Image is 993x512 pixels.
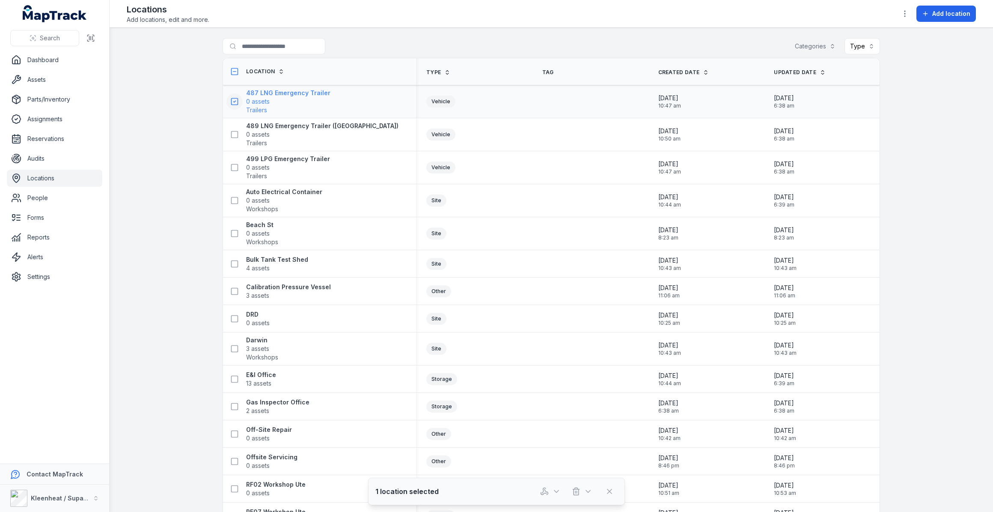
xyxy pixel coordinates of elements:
a: MapTrack [23,5,87,22]
span: [DATE] [774,284,795,292]
time: 03/04/2025, 10:25:14 am [658,311,680,326]
span: 10:25 am [658,320,680,326]
span: Workshops [246,238,278,246]
a: Reports [7,229,102,246]
span: [DATE] [658,193,681,201]
a: Bulk Tank Test Shed4 assets [246,255,308,272]
a: Dashboard [7,51,102,69]
span: 11:06 am [658,292,680,299]
span: Type [426,69,441,76]
span: [DATE] [658,341,681,350]
time: 11/10/2024, 10:51:54 am [658,481,679,497]
span: Tag [542,69,554,76]
button: Type [844,38,880,54]
span: Add locations, edit and more. [127,15,209,24]
a: People [7,189,102,207]
div: Storage [426,401,457,413]
strong: Calibration Pressure Vessel [246,283,331,291]
span: 13 assets [246,379,271,388]
a: Alerts [7,249,102,266]
a: Offsite Servicing0 assets [246,453,297,470]
div: Other [426,285,451,297]
div: Site [426,343,446,355]
span: 8:46 pm [658,462,679,469]
time: 11/10/2024, 10:47:59 am [658,94,681,109]
time: 22/09/2025, 10:53:18 am [774,481,796,497]
div: Vehicle [426,96,455,108]
span: [DATE] [658,256,681,265]
a: Forms [7,209,102,226]
span: 0 assets [246,163,270,172]
div: Site [426,195,446,207]
span: [DATE] [658,311,680,320]
time: 11/10/2024, 10:44:19 am [658,193,681,208]
time: 11/10/2024, 10:47:26 am [658,160,681,175]
a: Parts/Inventory [7,91,102,108]
span: 10:43 am [658,265,681,272]
time: 01/05/2025, 11:06:22 am [658,284,680,299]
div: Storage [426,373,457,385]
a: Locations [7,170,102,187]
time: 20/12/2024, 10:43:15 am [774,341,797,356]
span: 6:38 am [774,135,794,142]
a: Settings [7,268,102,285]
span: Add location [932,9,970,18]
span: 10:51 am [658,490,679,497]
span: 10:43 am [658,350,681,356]
div: Site [426,228,446,240]
span: [DATE] [774,193,794,201]
a: 487 LNG Emergency Trailer0 assetsTrailers [246,89,330,114]
span: [DATE] [658,426,681,435]
a: 499 LPG Emergency Trailer0 assetsTrailers [246,155,330,180]
a: E&I Office13 assets [246,371,276,388]
span: 0 assets [246,461,270,470]
button: Categories [789,38,841,54]
strong: 487 LNG Emergency Trailer [246,89,330,97]
a: 489 LNG Emergency Trailer ([GEOGRAPHIC_DATA])0 assetsTrailers [246,122,398,147]
span: 0 assets [246,229,270,238]
time: 29/03/2025, 6:39:19 am [774,371,794,387]
strong: 1 location selected [375,486,439,497]
h2: Locations [127,3,209,15]
span: 6:38 am [774,102,794,109]
span: 0 assets [246,319,270,327]
time: 20/12/2024, 10:43:15 am [658,341,681,356]
time: 29/03/2025, 6:38:28 am [658,399,679,414]
span: 0 assets [246,489,270,497]
button: Add location [916,6,976,22]
span: [DATE] [774,94,794,102]
span: 4 assets [246,264,270,272]
span: 3 assets [246,344,269,353]
span: [DATE] [774,226,794,234]
strong: Beach St [246,221,278,229]
span: [DATE] [658,160,681,168]
span: 10:44 am [658,201,681,208]
span: 10:47 am [658,102,681,109]
time: 11/10/2024, 10:50:08 am [658,127,681,142]
a: Audits [7,150,102,167]
time: 11/04/2025, 10:42:16 am [658,426,681,442]
span: [DATE] [658,284,680,292]
strong: Darwin [246,336,278,344]
time: 29/03/2025, 6:38:44 am [774,94,794,109]
time: 03/04/2025, 10:25:14 am [774,311,796,326]
div: Other [426,428,451,440]
span: 10:25 am [774,320,796,326]
span: 6:38 am [774,407,794,414]
time: 29/03/2025, 6:38:58 am [774,160,794,175]
span: 10:43 am [774,265,797,272]
span: 8:46 pm [774,462,795,469]
strong: Gas Inspector Office [246,398,309,407]
strong: RF02 Workshop Ute [246,480,306,489]
span: Workshops [246,353,278,362]
span: [DATE] [658,94,681,102]
a: Calibration Pressure Vessel3 assets [246,283,331,300]
a: Auto Electrical Container0 assetsWorkshops [246,188,322,213]
span: 10:44 am [658,380,681,387]
span: [DATE] [658,226,678,234]
time: 11/04/2025, 10:42:16 am [774,426,796,442]
time: 11/10/2024, 10:43:29 am [658,256,681,272]
span: [DATE] [658,481,679,490]
span: [DATE] [774,127,794,135]
a: Darwin3 assetsWorkshops [246,336,278,362]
